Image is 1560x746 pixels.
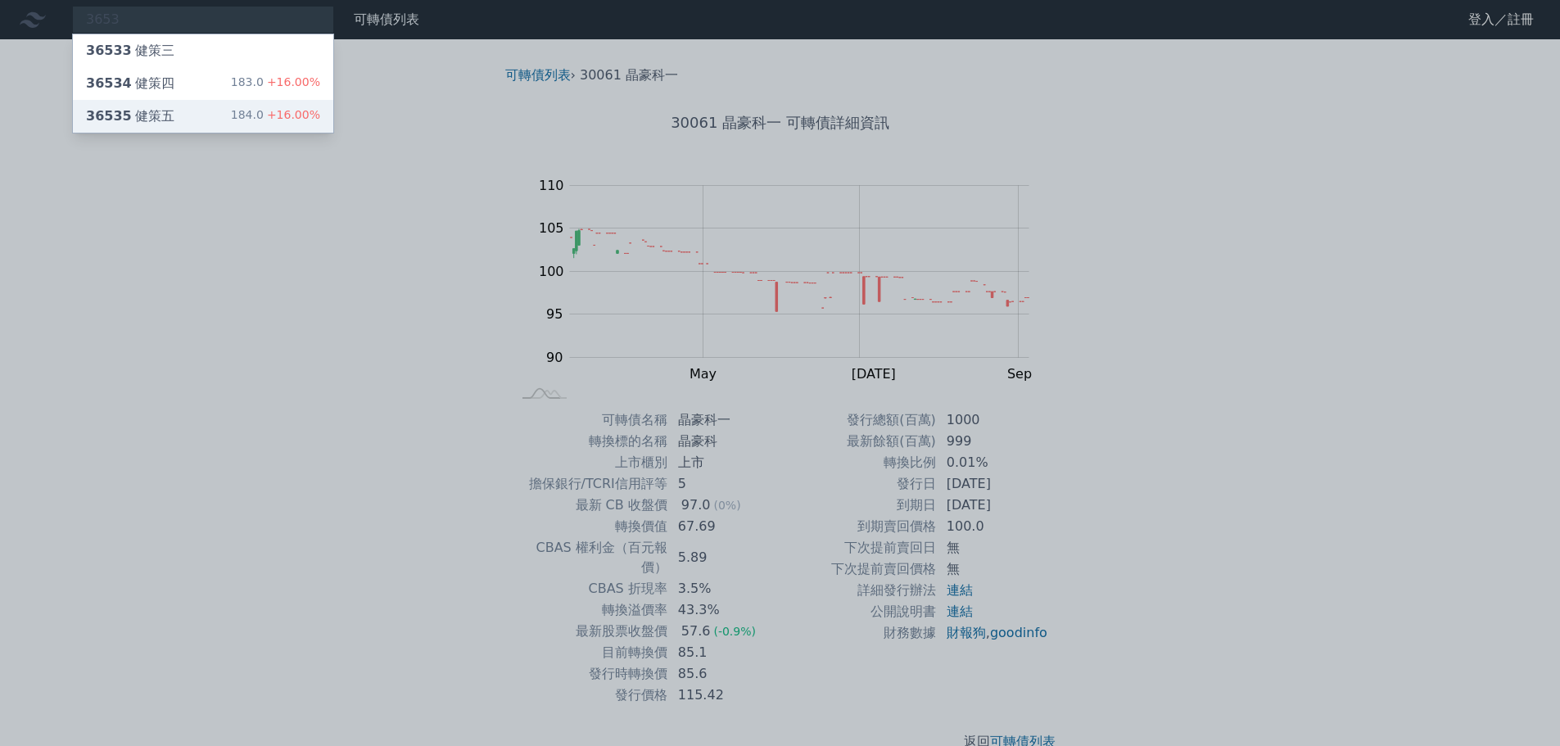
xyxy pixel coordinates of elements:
a: 36534健策四 183.0+16.00% [73,67,333,100]
div: 健策三 [86,41,174,61]
div: 健策五 [86,106,174,126]
a: 36533健策三 [73,34,333,67]
span: 36534 [86,75,132,91]
div: 184.0 [231,106,320,126]
a: 36535健策五 184.0+16.00% [73,100,333,133]
div: 183.0 [231,74,320,93]
span: +16.00% [264,75,320,88]
span: 36535 [86,108,132,124]
span: 36533 [86,43,132,58]
span: +16.00% [264,108,320,121]
div: 健策四 [86,74,174,93]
